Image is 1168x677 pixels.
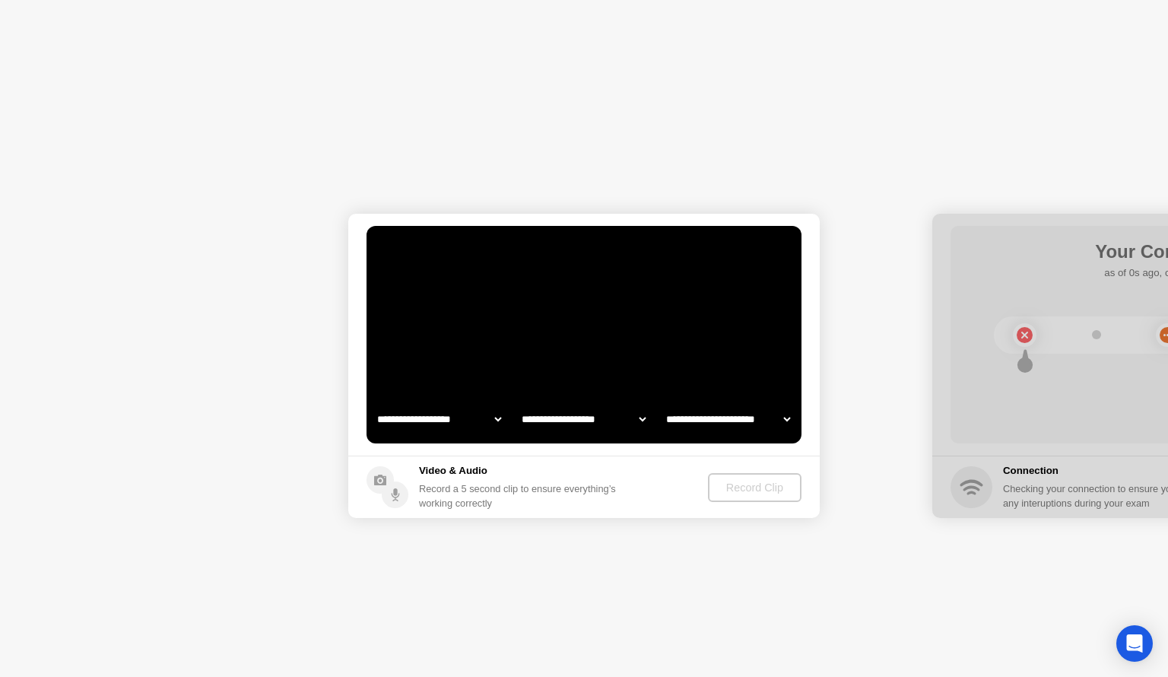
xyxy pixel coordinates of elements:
div: Open Intercom Messenger [1116,625,1153,662]
div: Record a 5 second clip to ensure everything’s working correctly [419,482,622,510]
h5: Video & Audio [419,463,622,478]
div: Record Clip [714,482,795,494]
select: Available cameras [374,404,504,434]
select: Available microphones [663,404,793,434]
select: Available speakers [519,404,649,434]
button: Record Clip [708,473,801,502]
